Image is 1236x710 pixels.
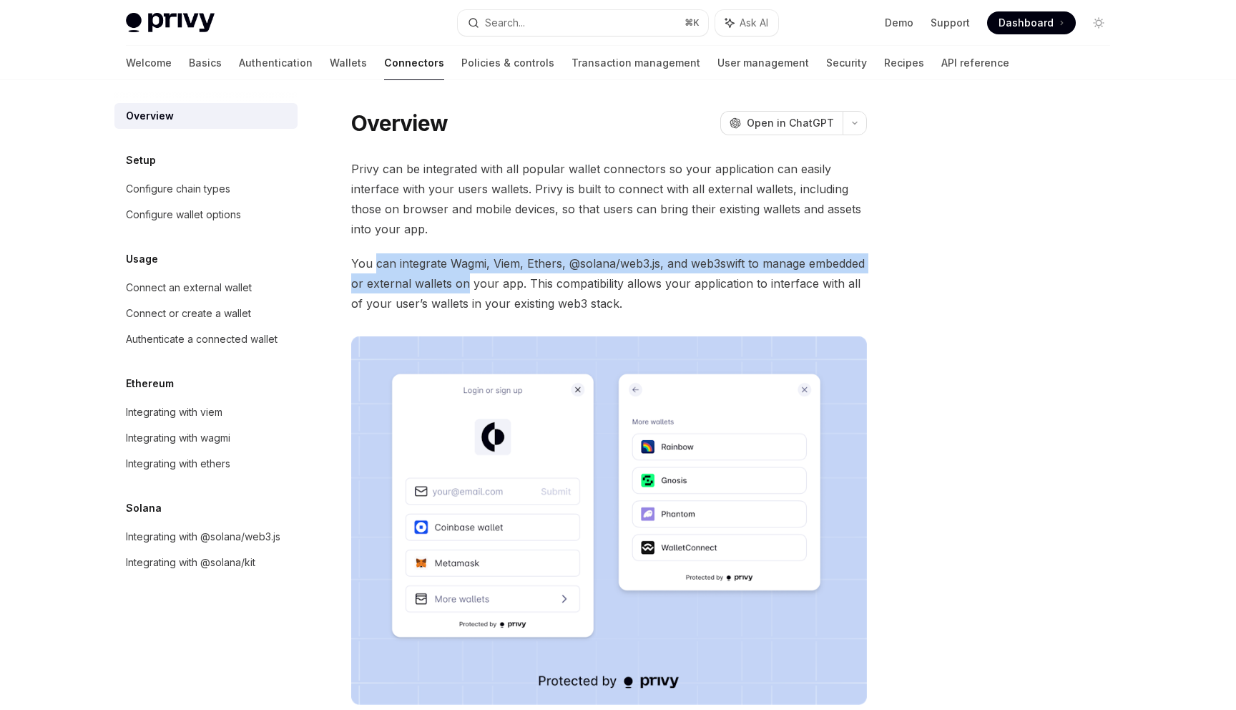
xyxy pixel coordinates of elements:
[351,110,448,136] h1: Overview
[999,16,1054,30] span: Dashboard
[931,16,970,30] a: Support
[351,336,867,705] img: Connectors3
[114,399,298,425] a: Integrating with viem
[717,46,809,80] a: User management
[685,17,700,29] span: ⌘ K
[114,176,298,202] a: Configure chain types
[126,455,230,472] div: Integrating with ethers
[330,46,367,80] a: Wallets
[114,326,298,352] a: Authenticate a connected wallet
[126,554,255,571] div: Integrating with @solana/kit
[126,13,215,33] img: light logo
[126,180,230,198] div: Configure chain types
[126,206,241,223] div: Configure wallet options
[126,251,158,268] h5: Usage
[189,46,222,80] a: Basics
[826,46,867,80] a: Security
[126,305,251,322] div: Connect or create a wallet
[1087,11,1110,34] button: Toggle dark mode
[114,524,298,550] a: Integrating with @solana/web3.js
[114,301,298,326] a: Connect or create a wallet
[126,404,222,421] div: Integrating with viem
[384,46,444,80] a: Connectors
[884,46,924,80] a: Recipes
[351,159,867,239] span: Privy can be integrated with all popular wallet connectors so your application can easily interfa...
[114,425,298,451] a: Integrating with wagmi
[461,46,554,80] a: Policies & controls
[114,451,298,477] a: Integrating with ethers
[239,46,313,80] a: Authentication
[720,111,843,135] button: Open in ChatGPT
[126,152,156,169] h5: Setup
[114,550,298,575] a: Integrating with @solana/kit
[941,46,1009,80] a: API reference
[740,16,768,30] span: Ask AI
[458,10,708,36] button: Search...⌘K
[126,429,230,447] div: Integrating with wagmi
[126,331,278,348] div: Authenticate a connected wallet
[351,253,867,313] span: You can integrate Wagmi, Viem, Ethers, @solana/web3.js, and web3swift to manage embedded or exter...
[126,107,174,125] div: Overview
[572,46,700,80] a: Transaction management
[114,202,298,228] a: Configure wallet options
[485,14,525,31] div: Search...
[715,10,778,36] button: Ask AI
[885,16,913,30] a: Demo
[126,528,280,545] div: Integrating with @solana/web3.js
[126,500,162,517] h5: Solana
[114,275,298,301] a: Connect an external wallet
[747,116,834,130] span: Open in ChatGPT
[987,11,1076,34] a: Dashboard
[126,279,252,296] div: Connect an external wallet
[126,375,174,392] h5: Ethereum
[114,103,298,129] a: Overview
[126,46,172,80] a: Welcome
